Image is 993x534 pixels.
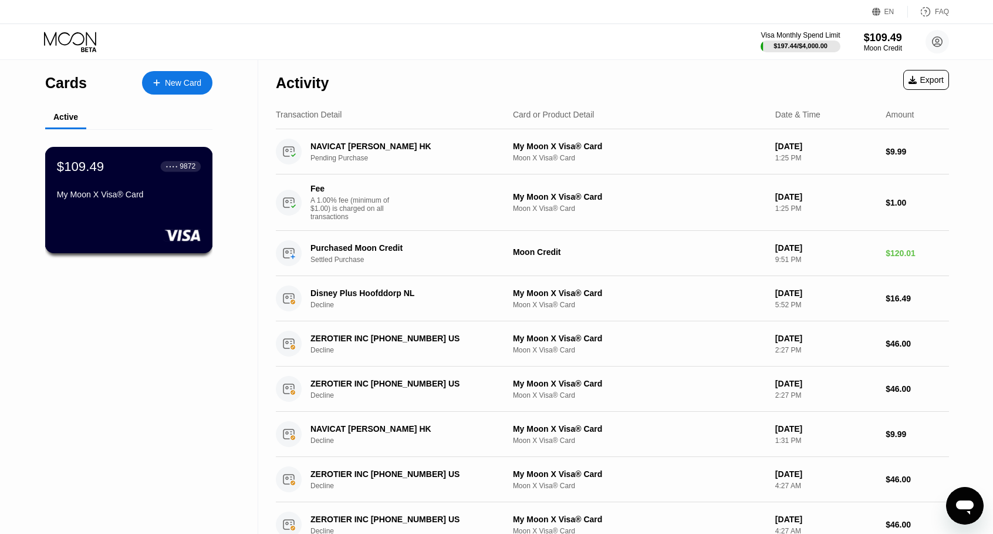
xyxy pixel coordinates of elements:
div: Pending Purchase [310,154,515,162]
div: Moon X Visa® Card [513,301,766,309]
div: ZEROTIER INC [PHONE_NUMBER] USDeclineMy Moon X Visa® CardMoon X Visa® Card[DATE]4:27 AM$46.00 [276,457,949,502]
div: Decline [310,346,515,354]
div: My Moon X Visa® Card [513,469,766,479]
div: EN [872,6,908,18]
div: $9.99 [886,429,949,439]
div: New Card [142,71,212,95]
div: Purchased Moon CreditSettled PurchaseMoon Credit[DATE]9:51 PM$120.01 [276,231,949,276]
div: My Moon X Visa® Card [513,424,766,434]
div: [DATE] [775,334,876,343]
div: My Moon X Visa® Card [57,190,201,199]
div: My Moon X Visa® Card [513,515,766,524]
div: ZEROTIER INC [PHONE_NUMBER] US [310,379,501,388]
div: ● ● ● ● [166,164,178,168]
div: Disney Plus Hoofddorp NLDeclineMy Moon X Visa® CardMoon X Visa® Card[DATE]5:52 PM$16.49 [276,276,949,321]
div: ZEROTIER INC [PHONE_NUMBER] US [310,515,501,524]
div: EN [884,8,894,16]
div: Moon X Visa® Card [513,154,766,162]
div: Transaction Detail [276,110,342,119]
div: 1:25 PM [775,154,876,162]
div: Amount [886,110,914,119]
div: Activity [276,75,329,92]
div: [DATE] [775,515,876,524]
div: My Moon X Visa® Card [513,192,766,201]
div: NAVICAT [PERSON_NAME] HKDeclineMy Moon X Visa® CardMoon X Visa® Card[DATE]1:31 PM$9.99 [276,412,949,457]
div: [DATE] [775,379,876,388]
div: 4:27 AM [775,482,876,490]
div: 9872 [180,162,195,170]
div: NAVICAT [PERSON_NAME] HK [310,424,501,434]
div: [DATE] [775,288,876,298]
div: My Moon X Visa® Card [513,288,766,298]
div: Decline [310,301,515,309]
div: ZEROTIER INC [PHONE_NUMBER] US [310,469,501,479]
div: Moon Credit [864,44,902,52]
div: FAQ [935,8,949,16]
div: ZEROTIER INC [PHONE_NUMBER] USDeclineMy Moon X Visa® CardMoon X Visa® Card[DATE]2:27 PM$46.00 [276,367,949,412]
div: Purchased Moon Credit [310,243,501,253]
div: Moon Credit [513,247,766,257]
div: $46.00 [886,339,949,348]
div: New Card [165,78,201,88]
div: Disney Plus Hoofddorp NL [310,288,501,298]
div: $46.00 [886,520,949,529]
div: 5:52 PM [775,301,876,309]
div: $109.49Moon Credit [864,32,902,52]
div: My Moon X Visa® Card [513,334,766,343]
div: 9:51 PM [775,256,876,264]
div: [DATE] [775,142,876,151]
div: Visa Monthly Spend Limit [761,31,840,39]
div: Cards [45,75,87,92]
div: FAQ [908,6,949,18]
div: Decline [310,482,515,490]
iframe: 启动消息传送窗口的按钮 [946,487,984,525]
div: $120.01 [886,248,949,258]
div: 2:27 PM [775,346,876,354]
div: [DATE] [775,192,876,201]
div: ZEROTIER INC [PHONE_NUMBER] USDeclineMy Moon X Visa® CardMoon X Visa® Card[DATE]2:27 PM$46.00 [276,321,949,367]
div: Active [53,112,78,122]
div: $197.44 / $4,000.00 [774,42,827,49]
div: Decline [310,436,515,445]
div: [DATE] [775,243,876,253]
div: [DATE] [775,469,876,479]
div: Moon X Visa® Card [513,391,766,399]
div: Decline [310,391,515,399]
div: $109.49 [57,159,104,174]
div: Moon X Visa® Card [513,436,766,445]
div: NAVICAT [PERSON_NAME] HK [310,142,501,151]
div: FeeA 1.00% fee (minimum of $1.00) is charged on all transactionsMy Moon X Visa® CardMoon X Visa® ... [276,174,949,231]
div: Date & Time [775,110,820,119]
div: Moon X Visa® Card [513,346,766,354]
div: Visa Monthly Spend Limit$197.44/$4,000.00 [761,31,840,52]
div: $1.00 [886,198,949,207]
div: Export [903,70,949,90]
div: Settled Purchase [310,256,515,264]
div: Moon X Visa® Card [513,482,766,490]
div: Fee [310,184,393,193]
div: A 1.00% fee (minimum of $1.00) is charged on all transactions [310,196,398,221]
div: NAVICAT [PERSON_NAME] HKPending PurchaseMy Moon X Visa® CardMoon X Visa® Card[DATE]1:25 PM$9.99 [276,129,949,174]
div: 2:27 PM [775,391,876,399]
div: $46.00 [886,475,949,484]
div: My Moon X Visa® Card [513,142,766,151]
div: $109.49● ● ● ●9872My Moon X Visa® Card [46,147,212,253]
div: Card or Product Detail [513,110,595,119]
div: Export [908,75,944,85]
div: $46.00 [886,384,949,394]
div: $109.49 [864,32,902,44]
div: $16.49 [886,294,949,303]
div: Moon X Visa® Card [513,204,766,213]
div: My Moon X Visa® Card [513,379,766,388]
div: [DATE] [775,424,876,434]
div: ZEROTIER INC [PHONE_NUMBER] US [310,334,501,343]
div: $9.99 [886,147,949,156]
div: 1:31 PM [775,436,876,445]
div: 1:25 PM [775,204,876,213]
